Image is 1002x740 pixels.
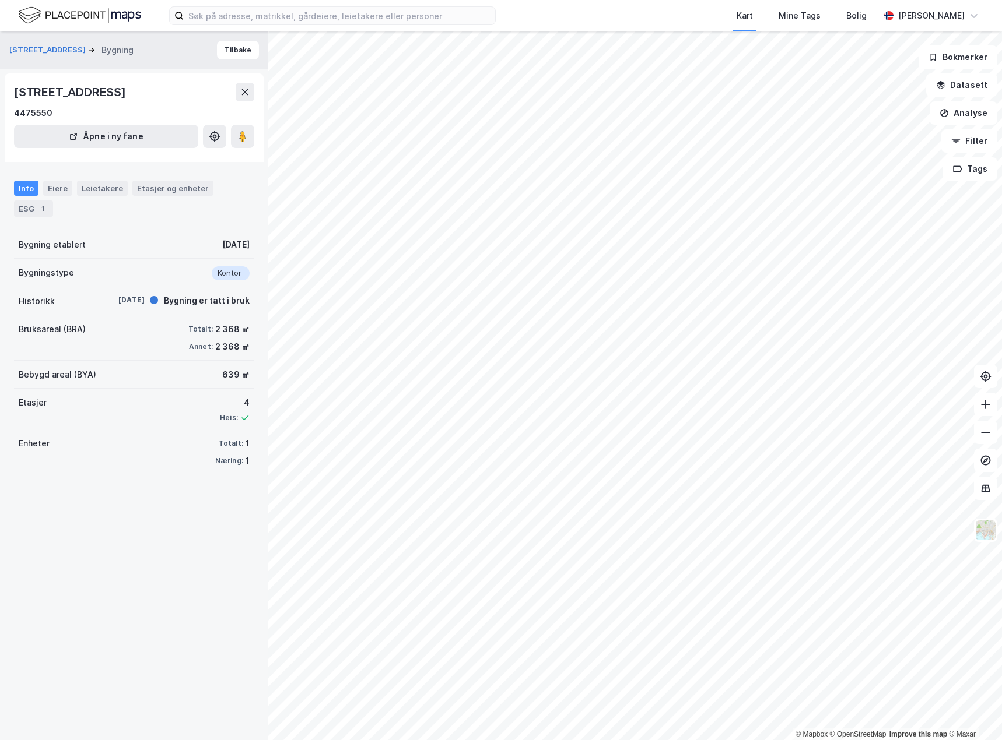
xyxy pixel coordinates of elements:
[164,294,250,308] div: Bygning er tatt i bruk
[215,322,250,336] div: 2 368 ㎡
[14,181,38,196] div: Info
[220,396,250,410] div: 4
[184,7,495,24] input: Søk på adresse, matrikkel, gårdeiere, leietakere eller personer
[737,9,753,23] div: Kart
[37,203,48,214] div: 1
[889,730,947,738] a: Improve this map
[19,294,55,308] div: Historikk
[19,396,47,410] div: Etasjer
[19,368,96,382] div: Bebygd areal (BYA)
[77,181,128,196] div: Leietakere
[19,436,50,450] div: Enheter
[19,5,141,26] img: logo.f888ab2527a4732fd821a326f86c7f29.svg
[19,322,86,336] div: Bruksareal (BRA)
[9,44,88,56] button: [STREET_ADDRESS]
[975,519,997,541] img: Z
[919,45,997,69] button: Bokmerker
[19,238,86,252] div: Bygning etablert
[14,125,198,148] button: Åpne i ny fane
[779,9,821,23] div: Mine Tags
[14,83,128,101] div: [STREET_ADDRESS]
[220,413,238,422] div: Heis:
[219,439,243,448] div: Totalt:
[846,9,867,23] div: Bolig
[930,101,997,125] button: Analyse
[944,684,1002,740] iframe: Chat Widget
[796,730,828,738] a: Mapbox
[215,456,243,466] div: Næring:
[14,106,52,120] div: 4475550
[246,436,250,450] div: 1
[189,342,213,351] div: Annet:
[898,9,965,23] div: [PERSON_NAME]
[137,183,209,193] div: Etasjer og enheter
[941,129,997,153] button: Filter
[215,340,250,354] div: 2 368 ㎡
[246,454,250,468] div: 1
[217,41,259,59] button: Tilbake
[830,730,887,738] a: OpenStreetMap
[944,684,1002,740] div: Kontrollprogram for chat
[222,368,250,382] div: 639 ㎡
[98,295,145,305] div: [DATE]
[943,157,997,181] button: Tags
[188,325,213,334] div: Totalt:
[101,43,134,57] div: Bygning
[43,181,72,196] div: Eiere
[222,238,250,252] div: [DATE]
[926,73,997,97] button: Datasett
[14,200,53,217] div: ESG
[19,266,74,280] div: Bygningstype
